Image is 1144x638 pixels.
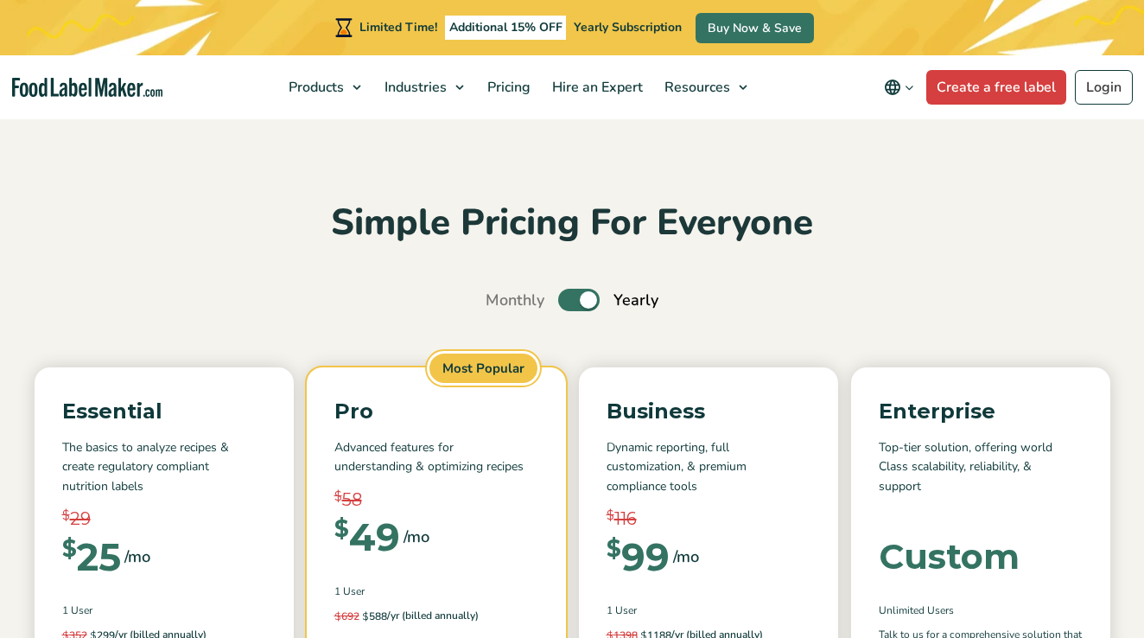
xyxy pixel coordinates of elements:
[872,70,926,105] button: Change language
[374,55,473,119] a: Industries
[334,609,341,622] span: $
[427,351,540,386] span: Most Popular
[696,13,814,43] a: Buy Now & Save
[404,525,429,549] span: /mo
[12,78,162,98] a: Food Label Maker homepage
[342,487,362,513] span: 58
[558,289,600,311] label: Toggle
[13,200,1131,247] h2: Simple Pricing For Everyone
[879,603,954,618] span: Unlimited Users
[607,506,614,526] span: $
[334,608,387,625] span: 588
[359,19,437,35] span: Limited Time!
[486,289,544,312] span: Monthly
[62,506,70,526] span: $
[334,487,342,507] span: $
[879,539,1020,574] div: Custom
[879,438,1083,496] p: Top-tier solution, offering world Class scalability, reliability, & support
[547,78,645,97] span: Hire an Expert
[278,55,370,119] a: Products
[387,608,479,625] span: /yr (billed annually)
[362,609,369,622] span: $
[607,395,810,428] p: Business
[334,609,359,623] del: 692
[879,395,1083,428] p: Enterprise
[614,506,637,532] span: 116
[477,55,537,119] a: Pricing
[1075,70,1133,105] a: Login
[613,289,658,312] span: Yearly
[283,78,346,97] span: Products
[607,438,810,496] p: Dynamic reporting, full customization, & premium compliance tools
[70,506,91,532] span: 29
[607,538,670,576] div: 99
[62,538,121,576] div: 25
[542,55,650,119] a: Hire an Expert
[334,438,538,477] p: Advanced features for understanding & optimizing recipes
[62,603,92,618] span: 1 User
[334,518,400,556] div: 49
[334,584,365,599] span: 1 User
[334,518,349,540] span: $
[62,438,266,496] p: The basics to analyze recipes & create regulatory compliant nutrition labels
[607,603,637,618] span: 1 User
[659,78,732,97] span: Resources
[124,545,150,569] span: /mo
[673,545,699,569] span: /mo
[574,19,682,35] span: Yearly Subscription
[654,55,756,119] a: Resources
[62,395,266,428] p: Essential
[334,395,538,428] p: Pro
[926,70,1066,105] a: Create a free label
[482,78,532,97] span: Pricing
[62,538,77,560] span: $
[445,16,567,40] span: Additional 15% OFF
[379,78,448,97] span: Industries
[607,538,621,560] span: $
